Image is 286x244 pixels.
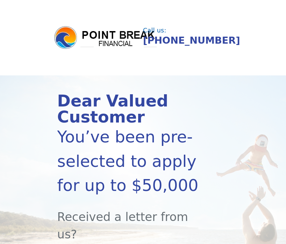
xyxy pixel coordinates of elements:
[143,28,238,34] div: Call us:
[53,25,158,50] img: logo.png
[57,93,203,125] div: Dear Valued Customer
[57,125,203,198] div: You’ve been pre-selected to apply for up to $50,000
[57,198,203,243] div: Received a letter from us?
[143,35,240,46] a: [PHONE_NUMBER]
